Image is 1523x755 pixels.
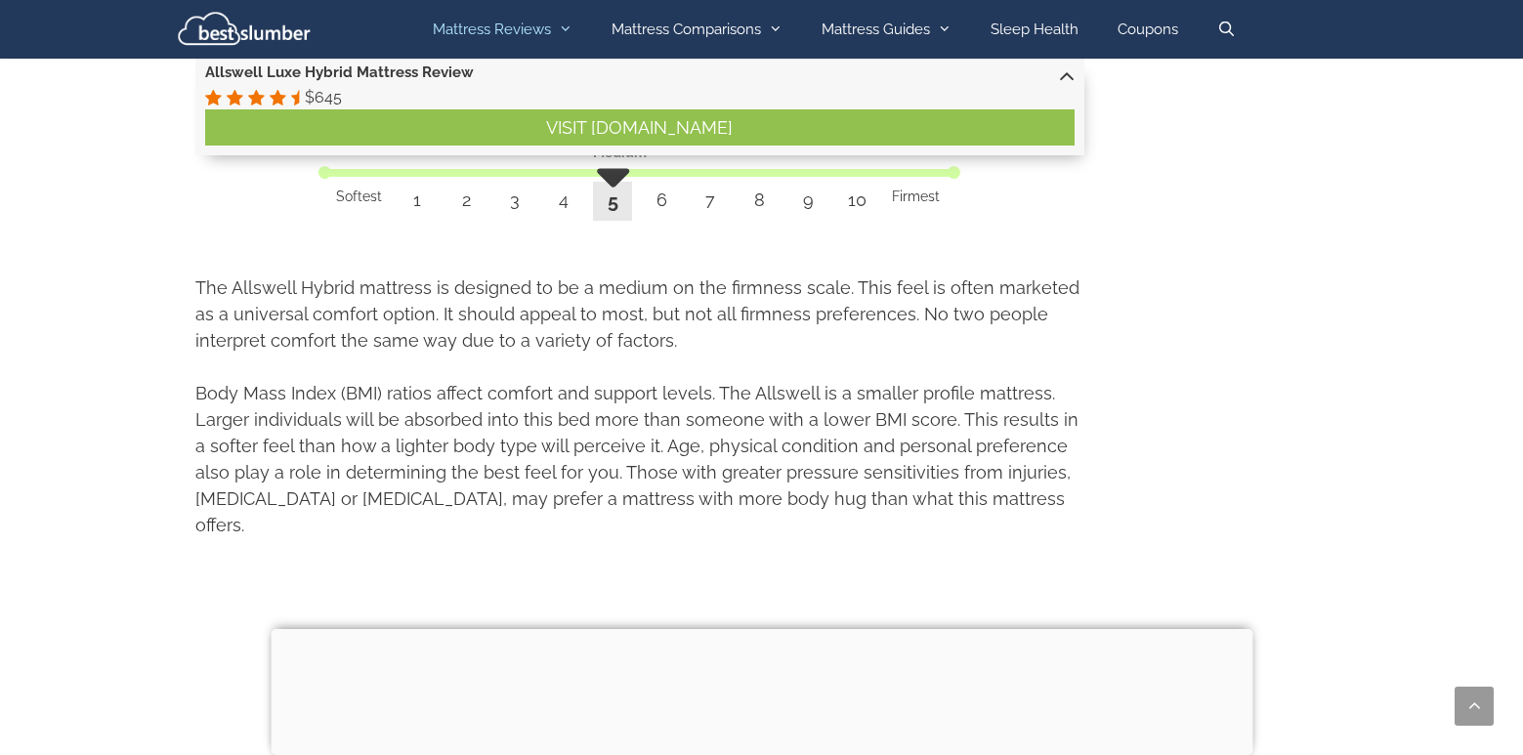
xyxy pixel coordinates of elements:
[1455,687,1494,726] a: Scroll back to top
[691,182,730,218] li: 7
[195,274,1084,354] p: The Allswell Hybrid mattress is designed to be a medium on the firmness scale. This feel is often...
[740,182,779,218] li: 8
[205,109,1075,146] a: Visit [DOMAIN_NAME]
[195,380,1084,538] p: Body Mass Index (BMI) ratios affect comfort and support levels. The Allswell is a smaller profile...
[446,182,486,218] li: 2
[205,86,1075,109] div: $645
[788,182,827,218] li: 9
[886,182,945,212] li: Firmest
[329,182,388,212] li: Softest
[544,182,583,218] li: 4
[593,143,691,242] span: Medium
[495,182,534,218] li: 3
[593,182,632,221] li: 5
[837,182,876,218] li: 10
[205,63,1075,81] h1: Allswell Luxe Hybrid Mattress Review
[271,629,1252,750] iframe: Advertisement
[398,182,437,218] li: 1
